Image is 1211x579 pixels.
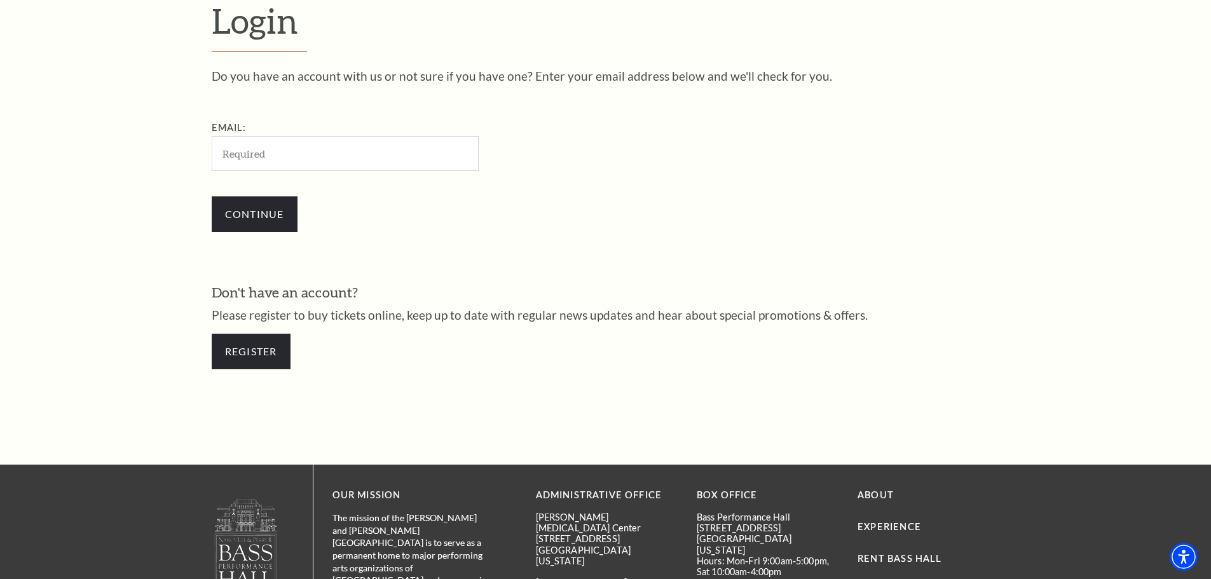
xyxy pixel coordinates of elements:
p: Administrative Office [536,487,678,503]
p: Please register to buy tickets online, keep up to date with regular news updates and hear about s... [212,309,1000,321]
input: Required [212,136,479,171]
p: [GEOGRAPHIC_DATA][US_STATE] [697,533,838,555]
input: Submit button [212,196,298,232]
p: BOX OFFICE [697,487,838,503]
p: OUR MISSION [332,487,491,503]
p: Bass Performance Hall [697,512,838,522]
label: Email: [212,122,247,133]
a: About [858,489,894,500]
p: [GEOGRAPHIC_DATA][US_STATE] [536,545,678,567]
p: [STREET_ADDRESS] [536,533,678,544]
a: Rent Bass Hall [858,553,941,564]
p: [PERSON_NAME][MEDICAL_DATA] Center [536,512,678,534]
h3: Don't have an account? [212,283,1000,303]
div: Accessibility Menu [1170,543,1198,571]
p: Do you have an account with us or not sure if you have one? Enter your email address below and we... [212,70,1000,82]
p: [STREET_ADDRESS] [697,522,838,533]
a: Register [212,334,291,369]
a: Experience [858,521,921,532]
p: Hours: Mon-Fri 9:00am-5:00pm, Sat 10:00am-4:00pm [697,555,838,578]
